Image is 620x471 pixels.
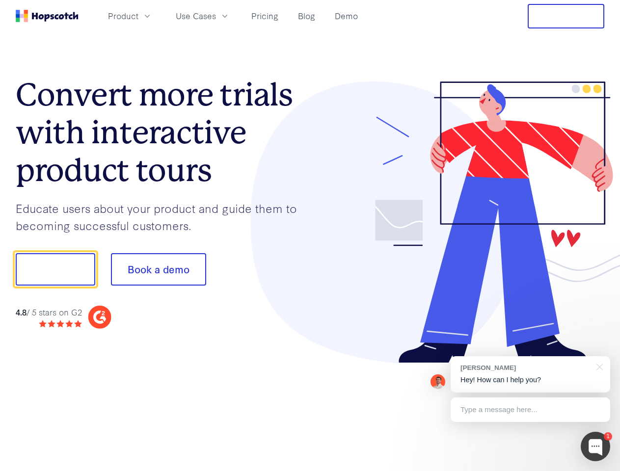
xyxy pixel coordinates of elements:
img: Mark Spera [431,374,445,389]
span: Use Cases [176,10,216,22]
div: 1 [604,432,612,441]
button: Free Trial [528,4,604,28]
a: Home [16,10,79,22]
button: Use Cases [170,8,236,24]
p: Educate users about your product and guide them to becoming successful customers. [16,200,310,234]
span: Product [108,10,138,22]
div: [PERSON_NAME] [460,363,591,372]
a: Pricing [247,8,282,24]
button: Product [102,8,158,24]
h1: Convert more trials with interactive product tours [16,76,310,189]
a: Demo [331,8,362,24]
div: / 5 stars on G2 [16,306,82,318]
button: Book a demo [111,253,206,286]
p: Hey! How can I help you? [460,375,600,385]
button: Show me! [16,253,95,286]
a: Blog [294,8,319,24]
strong: 4.8 [16,306,27,317]
div: Type a message here... [451,397,610,422]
